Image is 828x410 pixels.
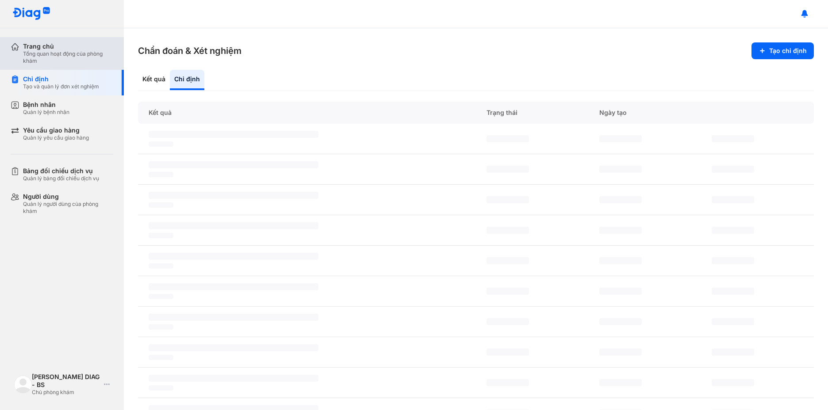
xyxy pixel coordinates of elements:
span: ‌ [149,233,173,238]
span: ‌ [149,253,318,260]
span: ‌ [149,202,173,208]
span: ‌ [149,172,173,177]
span: ‌ [487,227,529,234]
span: ‌ [712,288,754,295]
span: ‌ [712,166,754,173]
img: logo [12,7,50,21]
span: ‌ [149,385,173,391]
div: Yêu cầu giao hàng [23,126,89,134]
div: Quản lý bảng đối chiếu dịch vụ [23,175,99,182]
div: Tạo và quản lý đơn xét nghiệm [23,83,99,90]
div: Quản lý bệnh nhân [23,109,69,116]
div: Chỉ định [23,75,99,83]
span: ‌ [487,318,529,325]
span: ‌ [487,166,529,173]
span: ‌ [149,222,318,229]
div: Bảng đối chiếu dịch vụ [23,167,99,175]
span: ‌ [712,349,754,356]
span: ‌ [712,257,754,264]
div: Tổng quan hoạt động của phòng khám [23,50,113,65]
span: ‌ [712,379,754,386]
h3: Chẩn đoán & Xét nghiệm [138,45,241,57]
span: ‌ [149,344,318,351]
span: ‌ [599,166,642,173]
span: ‌ [149,375,318,382]
span: ‌ [599,257,642,264]
div: Chỉ định [170,70,204,90]
div: Người dùng [23,193,113,201]
div: Bệnh nhân [23,101,69,109]
span: ‌ [149,141,173,147]
span: ‌ [149,161,318,168]
span: ‌ [599,379,642,386]
span: ‌ [599,227,642,234]
span: ‌ [149,283,318,290]
div: Trạng thái [476,102,589,124]
span: ‌ [487,349,529,356]
img: logo [14,376,32,393]
span: ‌ [149,314,318,321]
span: ‌ [487,257,529,264]
span: ‌ [487,135,529,142]
span: ‌ [487,196,529,203]
div: Kết quả [138,70,170,90]
span: ‌ [712,196,754,203]
div: Chủ phòng khám [32,389,100,396]
span: ‌ [487,288,529,295]
div: Quản lý người dùng của phòng khám [23,201,113,215]
span: ‌ [487,379,529,386]
button: Tạo chỉ định [751,42,814,59]
span: ‌ [149,192,318,199]
span: ‌ [712,227,754,234]
span: ‌ [712,135,754,142]
span: ‌ [599,318,642,325]
span: ‌ [149,294,173,299]
span: ‌ [149,263,173,269]
span: ‌ [149,131,318,138]
span: ‌ [599,135,642,142]
span: ‌ [599,349,642,356]
div: Quản lý yêu cầu giao hàng [23,134,89,141]
div: Trang chủ [23,42,113,50]
div: [PERSON_NAME] DIAG - BS [32,373,100,389]
span: ‌ [149,355,173,360]
span: ‌ [599,288,642,295]
span: ‌ [599,196,642,203]
span: ‌ [712,318,754,325]
div: Ngày tạo [589,102,701,124]
div: Kết quả [138,102,476,124]
span: ‌ [149,324,173,330]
